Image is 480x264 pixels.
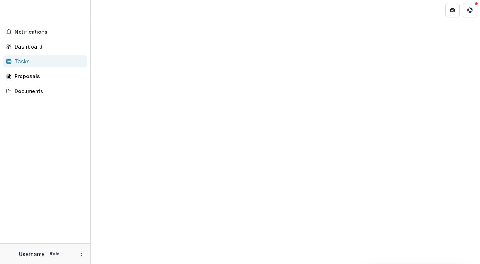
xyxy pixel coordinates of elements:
[3,70,87,82] a: Proposals
[15,43,82,50] div: Dashboard
[47,251,62,257] p: Role
[19,250,45,258] p: Username
[15,72,82,80] div: Proposals
[463,3,477,17] button: Get Help
[3,85,87,97] a: Documents
[77,250,86,258] button: More
[15,87,82,95] div: Documents
[15,58,82,65] div: Tasks
[15,29,84,35] span: Notifications
[3,41,87,53] a: Dashboard
[445,3,460,17] button: Partners
[3,26,87,38] button: Notifications
[3,55,87,67] a: Tasks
